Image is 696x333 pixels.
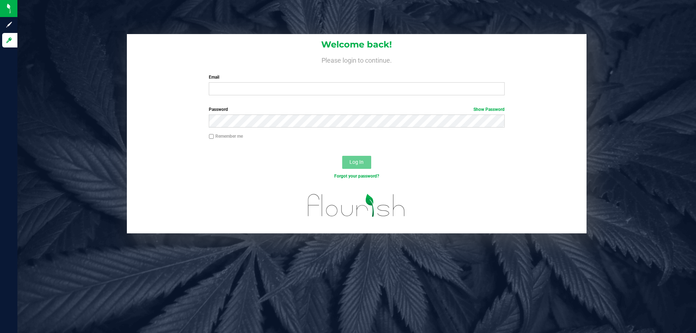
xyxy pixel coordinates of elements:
[473,107,505,112] a: Show Password
[5,37,13,44] inline-svg: Log in
[209,133,243,140] label: Remember me
[349,159,364,165] span: Log In
[127,40,587,49] h1: Welcome back!
[299,187,414,224] img: flourish_logo.svg
[209,134,214,139] input: Remember me
[209,74,504,80] label: Email
[127,55,587,64] h4: Please login to continue.
[209,107,228,112] span: Password
[5,21,13,28] inline-svg: Sign up
[342,156,371,169] button: Log In
[334,174,379,179] a: Forgot your password?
